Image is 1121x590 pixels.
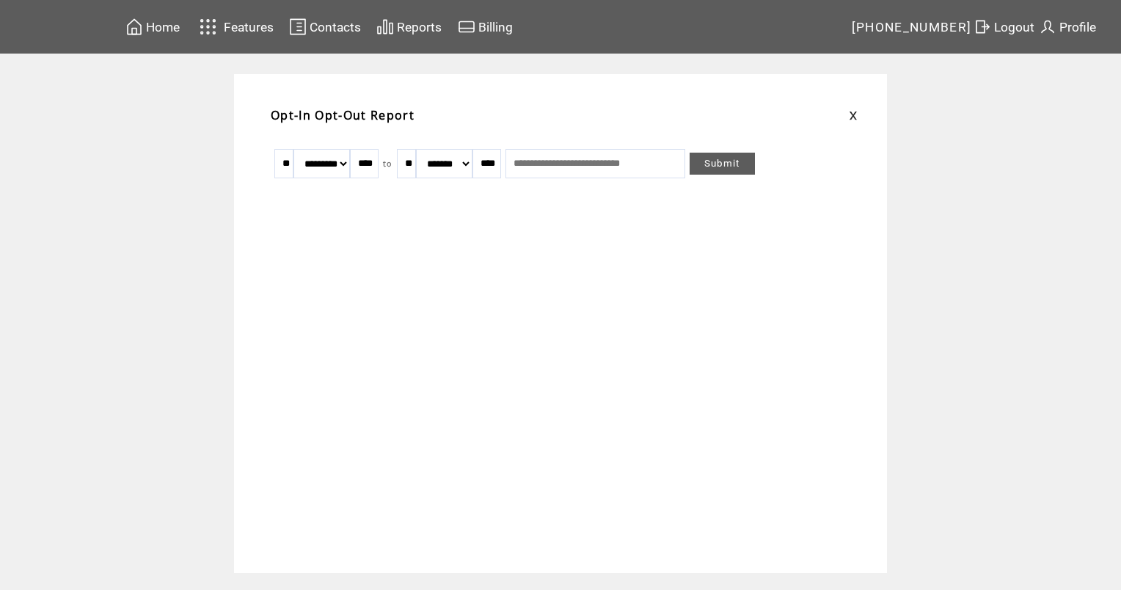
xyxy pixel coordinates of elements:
[1037,15,1098,38] a: Profile
[146,20,180,34] span: Home
[690,153,755,175] a: Submit
[374,15,444,38] a: Reports
[123,15,182,38] a: Home
[289,18,307,36] img: contacts.svg
[971,15,1037,38] a: Logout
[458,18,475,36] img: creidtcard.svg
[195,15,221,39] img: features.svg
[397,20,442,34] span: Reports
[310,20,361,34] span: Contacts
[376,18,394,36] img: chart.svg
[1039,18,1056,36] img: profile.svg
[456,15,515,38] a: Billing
[1059,20,1096,34] span: Profile
[974,18,991,36] img: exit.svg
[852,20,972,34] span: [PHONE_NUMBER]
[478,20,513,34] span: Billing
[224,20,274,34] span: Features
[994,20,1034,34] span: Logout
[383,159,392,169] span: to
[125,18,143,36] img: home.svg
[193,12,276,41] a: Features
[271,107,415,123] span: Opt-In Opt-Out Report
[287,15,363,38] a: Contacts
